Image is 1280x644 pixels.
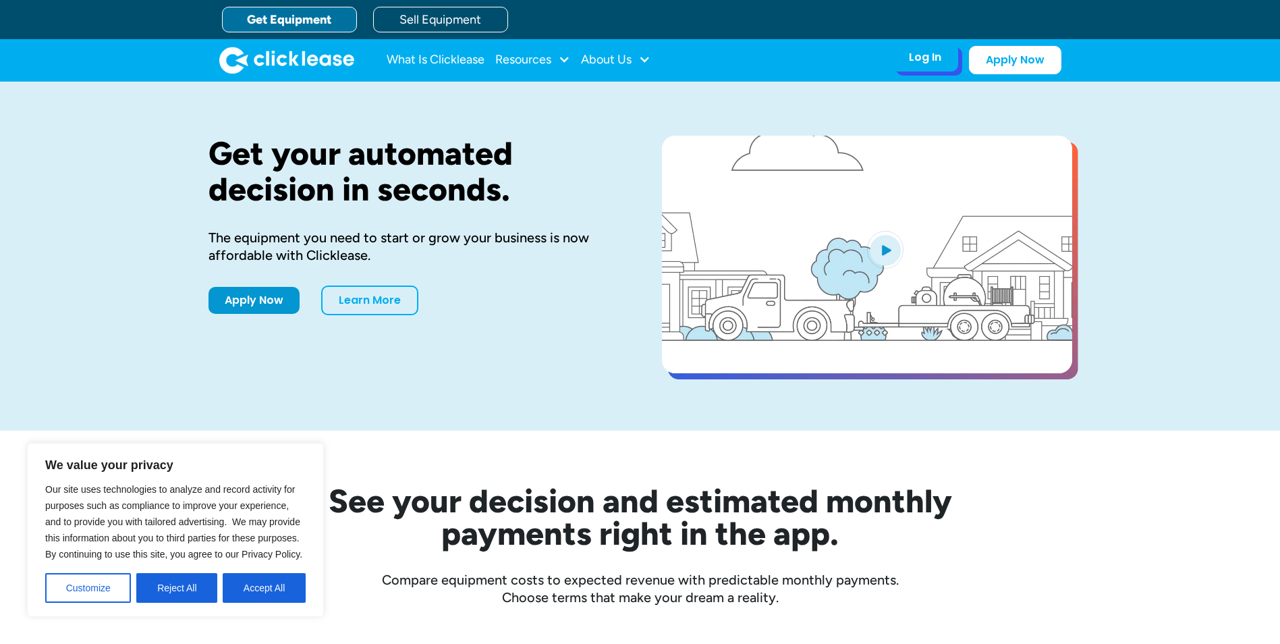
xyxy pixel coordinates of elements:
h1: Get your automated decision in seconds. [208,136,619,207]
div: Log In [909,51,941,64]
span: Our site uses technologies to analyze and record activity for purposes such as compliance to impr... [45,484,302,560]
div: We value your privacy [27,443,324,617]
a: Apply Now [208,287,300,314]
div: About Us [581,47,650,74]
img: Clicklease logo [219,47,354,74]
a: open lightbox [662,136,1072,373]
a: home [219,47,354,74]
a: Learn More [321,286,418,315]
a: Apply Now [969,46,1061,74]
button: Reject All [136,573,217,603]
p: We value your privacy [45,457,306,473]
img: Blue play button logo on a light blue circular background [867,231,903,269]
button: Accept All [223,573,306,603]
button: Customize [45,573,131,603]
div: Resources [495,47,570,74]
a: What Is Clicklease [387,47,484,74]
a: Sell Equipment [373,7,508,32]
div: The equipment you need to start or grow your business is now affordable with Clicklease. [208,229,619,264]
a: Get Equipment [222,7,357,32]
div: Compare equipment costs to expected revenue with predictable monthly payments. Choose terms that ... [208,571,1072,606]
h2: See your decision and estimated monthly payments right in the app. [262,485,1018,549]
